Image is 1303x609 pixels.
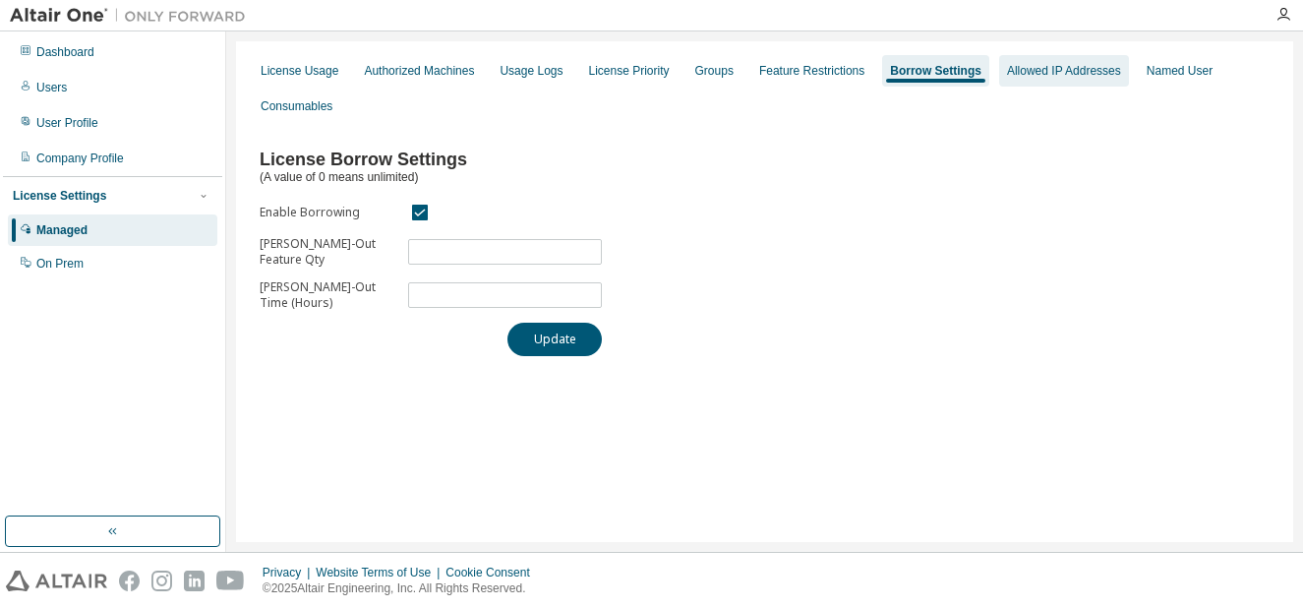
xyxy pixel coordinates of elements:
img: instagram.svg [151,571,172,591]
span: License Borrow Settings [260,150,467,169]
div: Groups [695,63,734,79]
div: Consumables [261,98,332,114]
div: Borrow Settings [890,63,981,79]
div: Dashboard [36,44,94,60]
div: On Prem [36,256,84,272]
div: User Profile [36,115,98,131]
p: © 2025 Altair Engineering, Inc. All Rights Reserved. [263,580,542,597]
div: Named User [1147,63,1213,79]
div: Users [36,80,67,95]
div: Privacy [263,565,316,580]
img: facebook.svg [119,571,140,591]
span: (A value of 0 means unlimited) [260,170,418,184]
div: Feature Restrictions [759,63,864,79]
div: License Settings [13,188,106,204]
div: Website Terms of Use [316,565,445,580]
img: linkedin.svg [184,571,205,591]
div: Usage Logs [500,63,563,79]
label: [PERSON_NAME]-Out Feature Qty [260,236,396,268]
div: Managed [36,222,88,238]
div: License Priority [589,63,670,79]
label: [PERSON_NAME]-Out Time (Hours) [260,279,396,311]
div: Company Profile [36,151,124,166]
label: Enable Borrowing [260,205,396,220]
div: Authorized Machines [364,63,474,79]
div: Cookie Consent [445,565,541,580]
img: Altair One [10,6,256,26]
div: Allowed IP Addresses [1007,63,1121,79]
img: youtube.svg [216,571,245,591]
button: Update [507,323,602,356]
div: License Usage [261,63,338,79]
img: altair_logo.svg [6,571,107,591]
